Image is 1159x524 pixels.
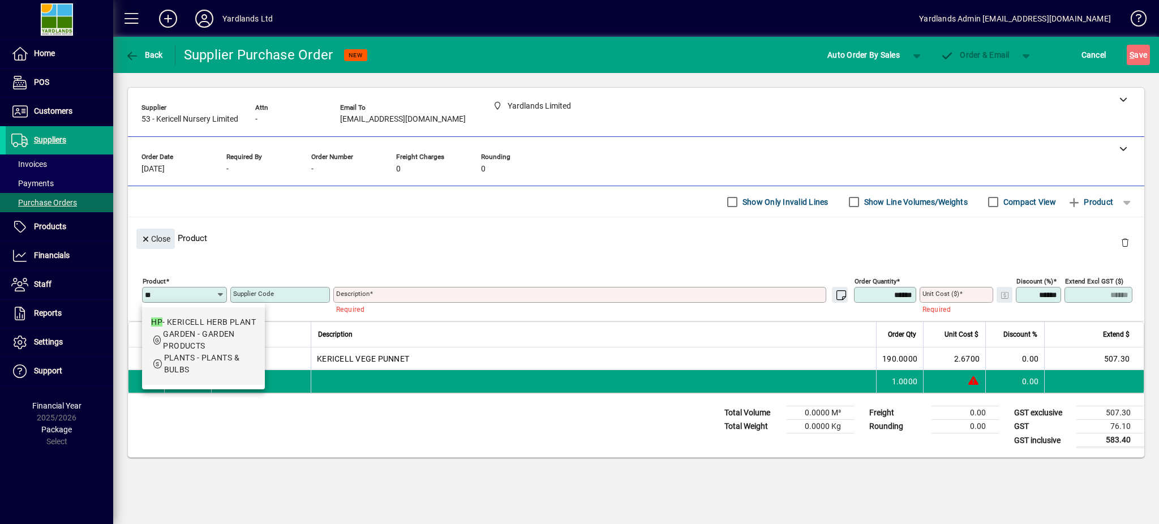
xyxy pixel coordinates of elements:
span: Support [34,366,62,375]
em: HP [151,317,162,327]
label: Show Only Invalid Lines [740,196,829,208]
span: Description [318,328,353,341]
button: Delete [1111,229,1139,256]
td: 507.30 [1044,347,1144,370]
a: Customers [6,97,113,126]
div: Yardlands Ltd [222,10,273,28]
span: Package [41,425,72,434]
td: 507.30 [1076,406,1144,420]
button: Profile [186,8,222,29]
span: Products [34,222,66,231]
span: - [311,165,314,174]
a: Home [6,40,113,68]
td: 76.10 [1076,420,1144,433]
mat-label: Discount (%) [1016,277,1053,285]
span: 0 [481,165,486,174]
span: Home [34,49,55,58]
button: Cancel [1079,45,1109,65]
a: Knowledge Base [1122,2,1145,39]
span: GARDEN - GARDEN PRODUCTS [163,329,235,350]
mat-label: Unit Cost ($) [922,290,959,298]
button: Order & Email [935,45,1015,65]
app-page-header-button: Close [134,233,178,243]
td: GST [1008,420,1076,433]
mat-label: Description [336,290,370,298]
td: 0.00 [932,420,999,433]
span: ave [1130,46,1147,64]
span: Cancel [1081,46,1106,64]
a: Products [6,213,113,241]
span: S [1130,50,1134,59]
span: Close [141,230,170,248]
span: Reports [34,308,62,317]
mat-label: Supplier Code [233,290,274,298]
button: Back [122,45,166,65]
a: Staff [6,270,113,299]
div: Product [128,217,1144,259]
span: Settings [34,337,63,346]
app-page-header-button: Delete [1111,237,1139,247]
span: POS [34,78,49,87]
td: 0.00 [985,370,1044,393]
span: Order Qty [888,328,916,341]
td: 0.0000 M³ [787,406,855,420]
mat-label: Product [143,277,166,285]
span: Unit Cost $ [945,328,978,341]
td: 0.0000 Kg [787,420,855,433]
div: Supplier Purchase Order [184,46,333,64]
mat-error: Required [336,303,842,315]
a: Settings [6,328,113,357]
td: 0.00 [932,406,999,420]
app-page-header-button: Back [113,45,175,65]
label: Show Line Volumes/Weights [862,196,968,208]
div: Yardlands Admin [EMAIL_ADDRESS][DOMAIN_NAME] [919,10,1111,28]
td: Total Weight [719,420,787,433]
td: 583.40 [1076,433,1144,448]
span: Purchase Orders [11,198,77,207]
span: [EMAIL_ADDRESS][DOMAIN_NAME] [340,115,466,124]
span: Order & Email [941,50,1010,59]
span: Financials [34,251,70,260]
span: Invoices [11,160,47,169]
mat-option: HP - KERICELL HERB PLANT [142,307,265,385]
td: 190.0000 [876,347,923,370]
a: POS [6,68,113,97]
span: Auto Order By Sales [827,46,900,64]
a: Support [6,357,113,385]
a: Purchase Orders [6,193,113,212]
span: - [226,165,229,174]
td: Rounding [864,420,932,433]
span: Payments [11,179,54,188]
td: Total Volume [719,406,787,420]
a: Reports [6,299,113,328]
td: 2.6700 [923,347,985,370]
td: Freight [864,406,932,420]
span: Staff [34,280,51,289]
span: Extend $ [1103,328,1130,341]
span: PLANTS - PLANTS & BULBS [164,353,239,374]
button: Save [1127,45,1150,65]
span: NEW [349,51,363,59]
mat-label: Extend excl GST ($) [1065,277,1123,285]
span: - [255,115,257,124]
td: GST exclusive [1008,406,1076,420]
mat-error: Required [922,303,984,315]
button: Auto Order By Sales [822,45,905,65]
a: Payments [6,174,113,193]
span: Customers [34,106,72,115]
td: 1.0000 [876,370,923,393]
span: 53 - Kericell Nursery Limited [141,115,238,124]
span: [DATE] [141,165,165,174]
td: 0.00 [985,347,1044,370]
button: Add [150,8,186,29]
span: Back [125,50,163,59]
div: - KERICELL HERB PLANT [151,316,256,328]
span: Suppliers [34,135,66,144]
a: Invoices [6,154,113,174]
span: Discount % [1003,328,1037,341]
label: Compact View [1001,196,1056,208]
span: Financial Year [32,401,81,410]
td: GST inclusive [1008,433,1076,448]
span: 0 [396,165,401,174]
button: Close [136,229,175,249]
